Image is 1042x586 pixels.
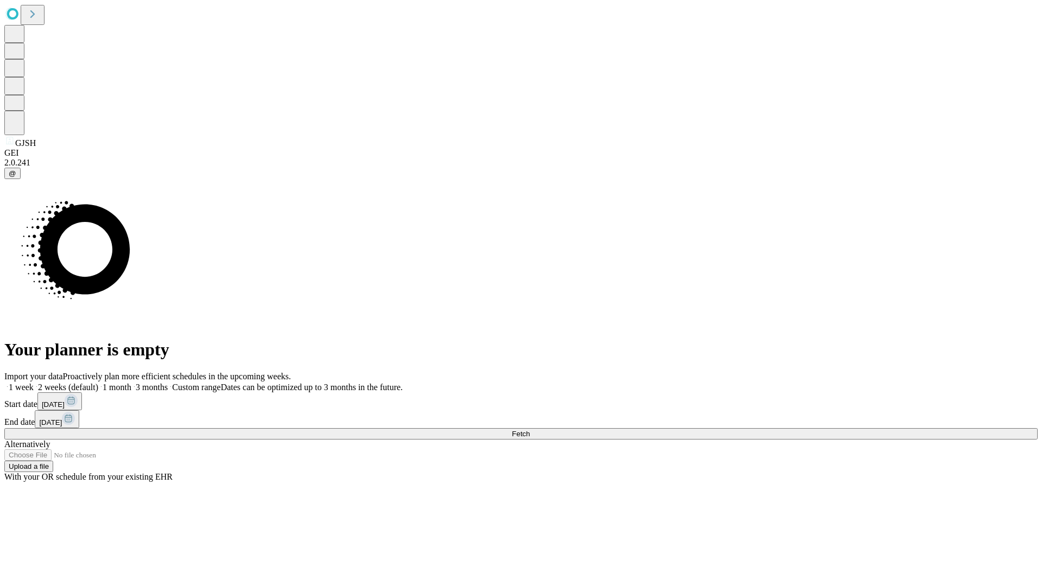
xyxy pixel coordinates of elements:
span: With your OR schedule from your existing EHR [4,472,173,481]
div: End date [4,410,1038,428]
span: [DATE] [39,418,62,426]
span: GJSH [15,138,36,148]
button: [DATE] [35,410,79,428]
div: GEI [4,148,1038,158]
button: [DATE] [37,392,82,410]
span: 1 week [9,383,34,392]
h1: Your planner is empty [4,340,1038,360]
span: 1 month [103,383,131,392]
button: Fetch [4,428,1038,439]
button: @ [4,168,21,179]
span: Import your data [4,372,63,381]
div: Start date [4,392,1038,410]
div: 2.0.241 [4,158,1038,168]
span: 3 months [136,383,168,392]
span: Alternatively [4,439,50,449]
span: Dates can be optimized up to 3 months in the future. [221,383,403,392]
span: 2 weeks (default) [38,383,98,392]
span: [DATE] [42,400,65,409]
span: @ [9,169,16,177]
button: Upload a file [4,461,53,472]
span: Fetch [512,430,530,438]
span: Custom range [172,383,220,392]
span: Proactively plan more efficient schedules in the upcoming weeks. [63,372,291,381]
